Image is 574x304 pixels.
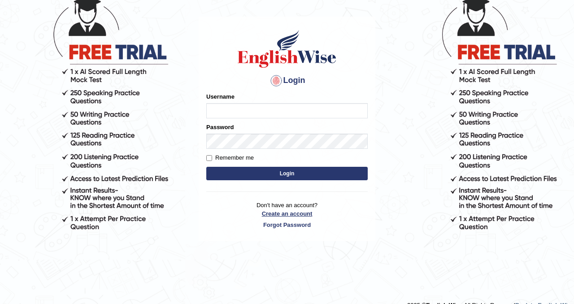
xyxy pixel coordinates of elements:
[206,167,368,180] button: Login
[206,92,235,101] label: Username
[206,209,368,218] a: Create an account
[236,29,338,69] img: Logo of English Wise sign in for intelligent practice with AI
[206,74,368,88] h4: Login
[206,201,368,229] p: Don't have an account?
[206,221,368,229] a: Forgot Password
[206,155,212,161] input: Remember me
[206,153,254,162] label: Remember me
[206,123,234,131] label: Password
